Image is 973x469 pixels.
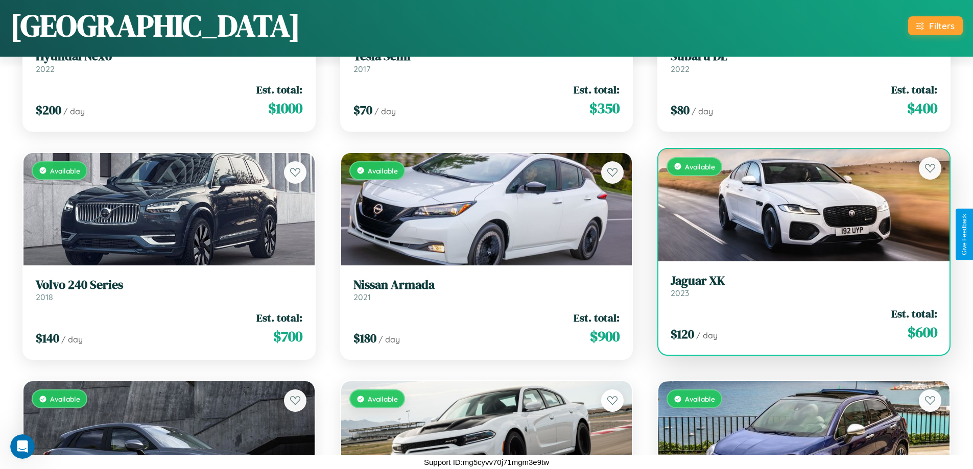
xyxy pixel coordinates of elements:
h3: Hyundai Nexo [36,49,302,64]
span: $ 200 [36,102,61,118]
span: $ 80 [671,102,690,118]
span: 2018 [36,292,53,302]
span: Est. total: [574,310,620,325]
a: Nissan Armada2021 [353,278,620,303]
span: $ 140 [36,330,59,347]
h3: Subaru DL [671,49,937,64]
div: Filters [929,20,955,31]
span: $ 70 [353,102,372,118]
span: Est. total: [256,310,302,325]
h3: Tesla Semi [353,49,620,64]
span: / day [61,334,83,344]
span: / day [692,106,713,116]
span: $ 900 [590,326,620,347]
span: 2023 [671,288,689,298]
span: / day [696,330,718,340]
span: $ 600 [908,322,937,342]
div: Give Feedback [961,214,968,255]
span: Available [50,394,80,403]
span: 2021 [353,292,371,302]
span: Available [368,394,398,403]
h1: [GEOGRAPHIC_DATA] [10,5,300,46]
iframe: Intercom live chat [10,434,35,459]
span: 2017 [353,64,370,74]
a: Hyundai Nexo2022 [36,49,302,74]
span: Available [685,162,715,171]
span: / day [374,106,396,116]
a: Tesla Semi2017 [353,49,620,74]
span: 2022 [36,64,55,74]
span: $ 120 [671,326,694,342]
span: 2022 [671,64,690,74]
span: Available [685,394,715,403]
span: $ 400 [907,98,937,118]
span: $ 700 [273,326,302,347]
span: $ 180 [353,330,376,347]
button: Filters [908,16,963,35]
span: Available [368,166,398,175]
a: Subaru DL2022 [671,49,937,74]
span: / day [378,334,400,344]
span: Available [50,166,80,175]
p: Support ID: mg5cyvv70j71mgm3e9tw [424,455,549,469]
span: Est. total: [891,82,937,97]
span: $ 350 [589,98,620,118]
span: Est. total: [256,82,302,97]
span: Est. total: [891,306,937,321]
h3: Volvo 240 Series [36,278,302,292]
a: Volvo 240 Series2018 [36,278,302,303]
h3: Jaguar XK [671,274,937,288]
h3: Nissan Armada [353,278,620,292]
a: Jaguar XK2023 [671,274,937,299]
span: $ 1000 [268,98,302,118]
span: / day [63,106,85,116]
span: Est. total: [574,82,620,97]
